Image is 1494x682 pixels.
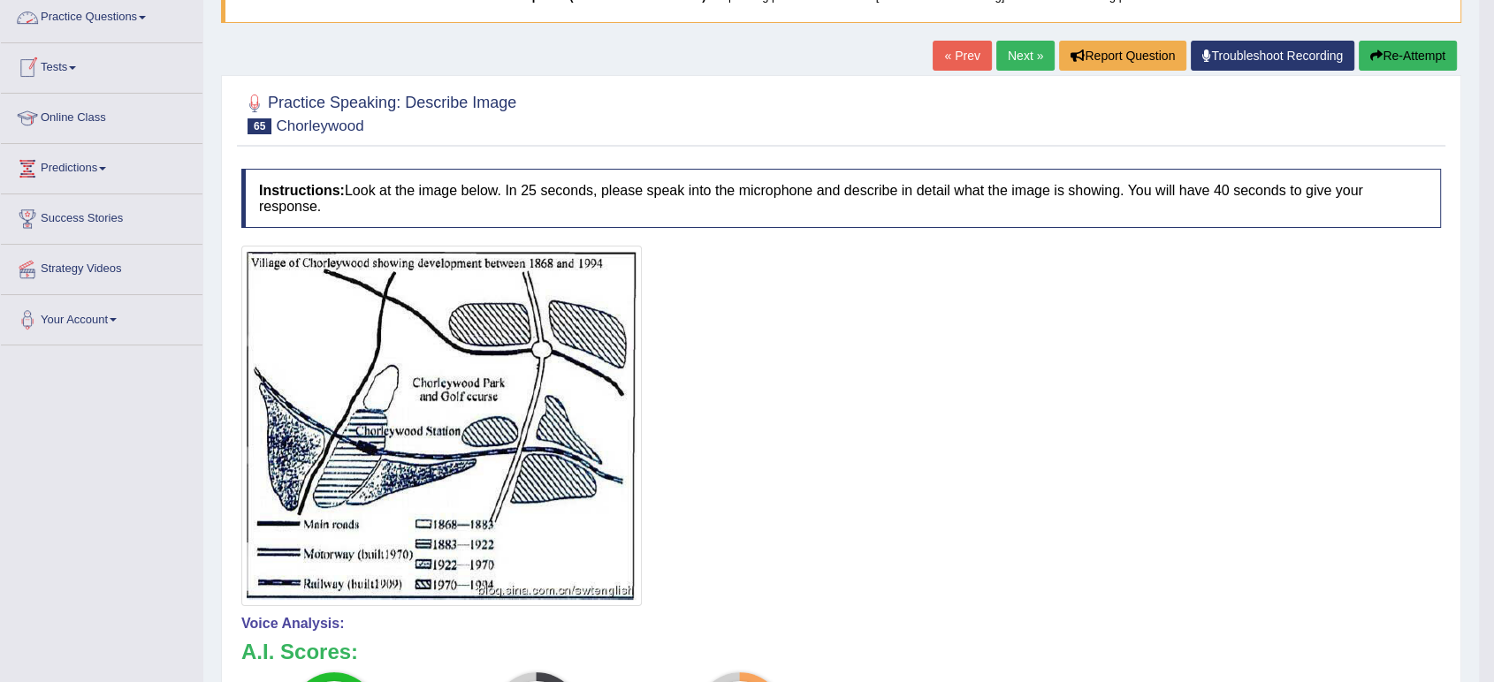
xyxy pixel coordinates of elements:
[1,43,202,87] a: Tests
[241,90,516,134] h2: Practice Speaking: Describe Image
[1,94,202,138] a: Online Class
[1359,41,1457,71] button: Re-Attempt
[248,118,271,134] span: 65
[1,295,202,339] a: Your Account
[241,640,358,663] b: A.I. Scores:
[1,144,202,188] a: Predictions
[241,169,1441,228] h4: Look at the image below. In 25 seconds, please speak into the microphone and describe in detail w...
[259,183,345,198] b: Instructions:
[996,41,1055,71] a: Next »
[1191,41,1354,71] a: Troubleshoot Recording
[241,616,1441,632] h4: Voice Analysis:
[1,245,202,289] a: Strategy Videos
[1059,41,1186,71] button: Report Question
[276,117,363,134] small: Chorleywood
[933,41,991,71] a: « Prev
[1,194,202,239] a: Success Stories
